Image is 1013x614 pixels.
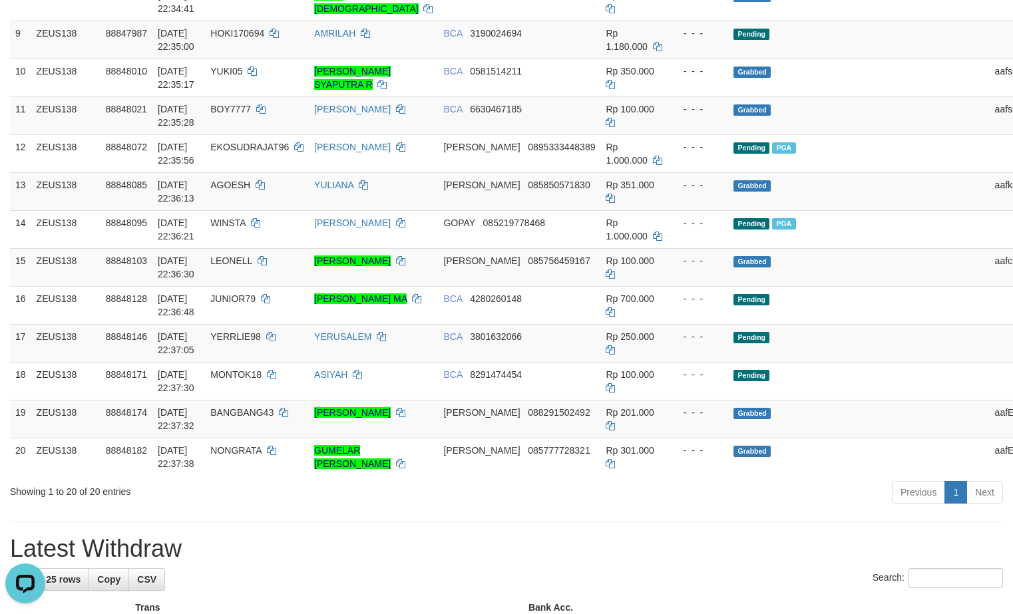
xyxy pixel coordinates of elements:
[443,28,462,39] span: BCA
[443,407,520,418] span: [PERSON_NAME]
[158,218,194,241] span: [DATE] 22:36:21
[733,142,769,154] span: Pending
[31,210,101,248] td: ZEUS138
[673,444,723,457] div: - - -
[158,104,194,128] span: [DATE] 22:35:28
[31,438,101,476] td: ZEUS138
[733,370,769,381] span: Pending
[31,248,101,286] td: ZEUS138
[673,254,723,267] div: - - -
[314,293,407,304] a: [PERSON_NAME] MA
[10,438,31,476] td: 20
[10,324,31,362] td: 17
[673,102,723,116] div: - - -
[106,66,147,77] span: 88848010
[772,218,795,230] span: Marked by aafsreyleap
[528,142,595,152] span: Copy 0895333448389 to clipboard
[733,332,769,343] span: Pending
[314,369,347,380] a: ASIYAH
[606,445,654,456] span: Rp 301.000
[673,65,723,78] div: - - -
[137,574,156,585] span: CSV
[5,5,45,45] button: Open LiveChat chat widget
[470,369,522,380] span: Copy 8291474454 to clipboard
[606,293,654,304] span: Rp 700.000
[528,255,590,266] span: Copy 085756459167 to clipboard
[314,142,391,152] a: [PERSON_NAME]
[210,104,251,114] span: BOY7777
[97,574,120,585] span: Copy
[10,21,31,59] td: 9
[314,104,391,114] a: [PERSON_NAME]
[210,180,250,190] span: AGOESH
[106,445,147,456] span: 88848182
[210,28,264,39] span: HOKI170694
[106,218,147,228] span: 88848095
[733,294,769,305] span: Pending
[733,446,771,457] span: Grabbed
[210,218,246,228] span: WINSTA
[158,369,194,393] span: [DATE] 22:37:30
[470,104,522,114] span: Copy 6630467185 to clipboard
[733,104,771,116] span: Grabbed
[10,536,1003,562] h1: Latest Withdraw
[31,362,101,400] td: ZEUS138
[443,255,520,266] span: [PERSON_NAME]
[10,59,31,96] td: 10
[606,407,654,418] span: Rp 201.000
[128,568,165,591] a: CSV
[314,180,353,190] a: YULIANA
[158,28,194,52] span: [DATE] 22:35:00
[673,216,723,230] div: - - -
[673,27,723,40] div: - - -
[10,480,412,498] div: Showing 1 to 20 of 20 entries
[673,330,723,343] div: - - -
[606,142,647,166] span: Rp 1.000.000
[673,406,723,419] div: - - -
[210,445,262,456] span: NONGRATA
[158,331,194,355] span: [DATE] 22:37:05
[606,104,654,114] span: Rp 100.000
[106,104,147,114] span: 88848021
[106,180,147,190] span: 88848085
[443,142,520,152] span: [PERSON_NAME]
[443,331,462,342] span: BCA
[210,293,256,304] span: JUNIOR79
[158,255,194,279] span: [DATE] 22:36:30
[10,248,31,286] td: 15
[158,142,194,166] span: [DATE] 22:35:56
[470,28,522,39] span: Copy 3190024694 to clipboard
[31,59,101,96] td: ZEUS138
[606,28,647,52] span: Rp 1.180.000
[10,172,31,210] td: 13
[443,445,520,456] span: [PERSON_NAME]
[314,407,391,418] a: [PERSON_NAME]
[673,140,723,154] div: - - -
[10,210,31,248] td: 14
[606,369,654,380] span: Rp 100.000
[314,445,391,469] a: GUMELAR [PERSON_NAME]
[483,218,545,228] span: Copy 085219778468 to clipboard
[210,255,252,266] span: LEONELL
[106,28,147,39] span: 88847987
[158,293,194,317] span: [DATE] 22:36:48
[966,481,1003,504] a: Next
[106,407,147,418] span: 88848174
[470,293,522,304] span: Copy 4280260148 to clipboard
[443,369,462,380] span: BCA
[89,568,129,591] a: Copy
[158,445,194,469] span: [DATE] 22:37:38
[106,142,147,152] span: 88848072
[528,407,590,418] span: Copy 088291502492 to clipboard
[210,331,260,342] span: YERRLIE98
[733,29,769,40] span: Pending
[470,66,522,77] span: Copy 0581514211 to clipboard
[10,362,31,400] td: 18
[10,400,31,438] td: 19
[106,369,147,380] span: 88848171
[106,331,147,342] span: 88848146
[158,66,194,90] span: [DATE] 22:35:17
[31,172,101,210] td: ZEUS138
[210,66,242,77] span: YUKI05
[470,331,522,342] span: Copy 3801632066 to clipboard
